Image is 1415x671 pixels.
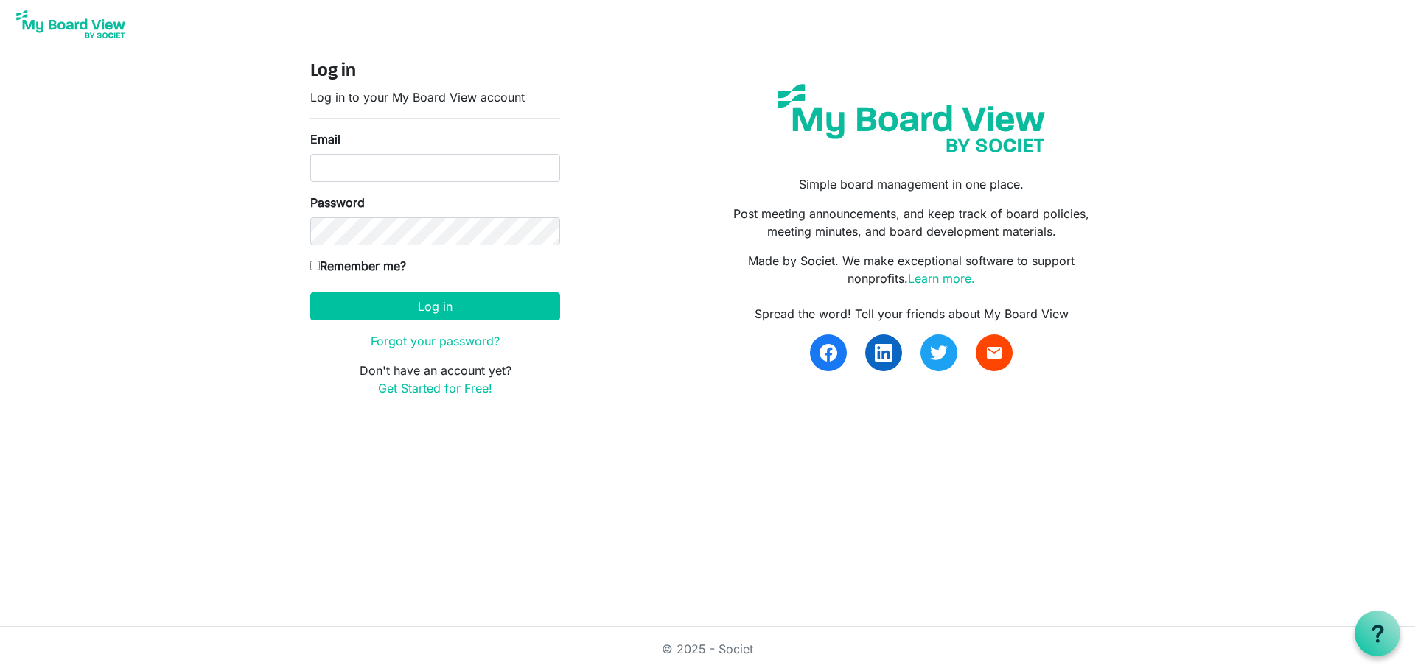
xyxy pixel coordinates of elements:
label: Remember me? [310,257,406,275]
a: Get Started for Free! [378,381,492,396]
p: Post meeting announcements, and keep track of board policies, meeting minutes, and board developm... [719,205,1105,240]
a: © 2025 - Societ [662,642,753,656]
a: Learn more. [908,271,975,286]
span: email [985,344,1003,362]
h4: Log in [310,61,560,82]
a: Forgot your password? [371,334,500,348]
img: My Board View Logo [12,6,130,43]
p: Simple board management in one place. [719,175,1105,193]
input: Remember me? [310,261,320,270]
a: email [976,334,1013,371]
img: facebook.svg [820,344,837,362]
p: Log in to your My Board View account [310,88,560,106]
div: Spread the word! Tell your friends about My Board View [719,305,1105,323]
label: Email [310,130,340,148]
img: linkedin.svg [875,344,892,362]
button: Log in [310,292,560,320]
img: twitter.svg [930,344,948,362]
p: Don't have an account yet? [310,362,560,397]
p: Made by Societ. We make exceptional software to support nonprofits. [719,252,1105,287]
img: my-board-view-societ.svg [766,73,1056,164]
label: Password [310,194,365,211]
